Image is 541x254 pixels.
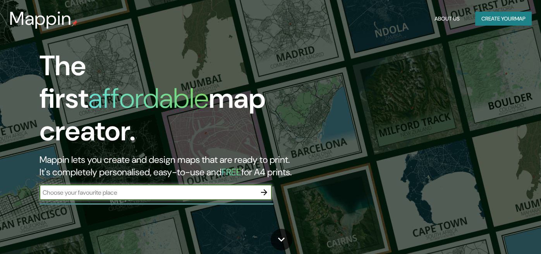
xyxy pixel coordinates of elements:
input: Choose your favourite place [40,188,256,197]
h3: Mappin [9,8,72,29]
h1: affordable [88,80,209,116]
img: mappin-pin [72,20,78,26]
h1: The first map creator. [40,50,310,154]
button: Create yourmap [475,12,532,26]
h5: FREE [222,166,241,178]
h2: Mappin lets you create and design maps that are ready to print. It's completely personalised, eas... [40,154,310,178]
button: About Us [431,12,463,26]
